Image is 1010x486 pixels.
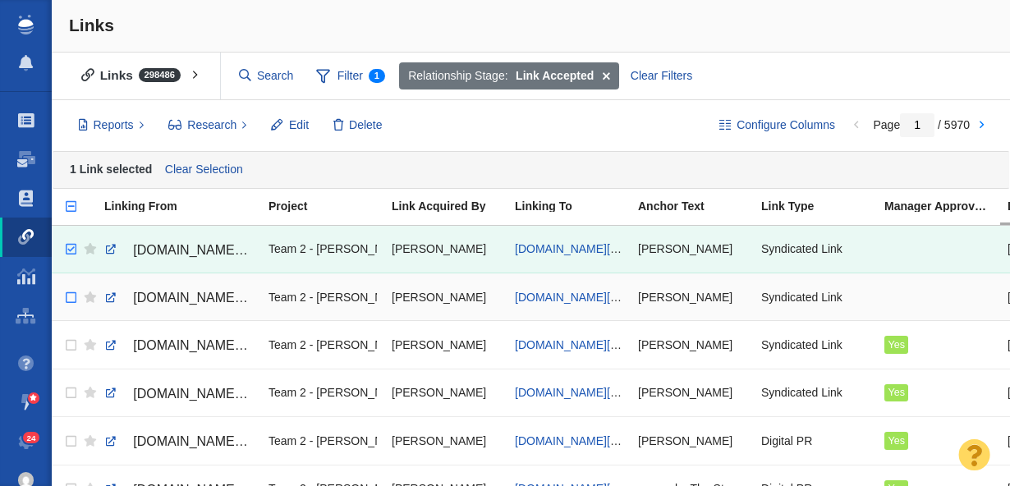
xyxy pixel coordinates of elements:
a: [DOMAIN_NAME][URL] [515,434,636,447]
a: [DOMAIN_NAME][URL] [104,428,254,456]
span: Research [187,117,236,134]
div: Project [269,200,390,212]
span: [PERSON_NAME] [392,337,486,352]
span: [PERSON_NAME] [392,385,486,400]
a: [DOMAIN_NAME][URL] [104,284,254,312]
div: Anchor Text [638,200,760,212]
strong: 1 Link selected [70,162,152,175]
div: [PERSON_NAME] [638,327,746,362]
div: Team 2 - [PERSON_NAME] | [PERSON_NAME] | [PERSON_NAME]\[PERSON_NAME]\[PERSON_NAME] - Digital PR -... [269,327,377,362]
span: [DOMAIN_NAME][URL] [133,338,272,352]
a: Manager Approved Link? [884,200,1006,214]
span: Yes [888,435,905,447]
a: [DOMAIN_NAME][URL] [104,332,254,360]
td: Syndicated Link [754,273,877,321]
div: Linking To [515,200,636,212]
span: Filter [307,61,394,92]
td: Kyle Ochsner [384,417,507,465]
a: Link Type [761,200,883,214]
td: Syndicated Link [754,321,877,369]
td: Digital PR [754,417,877,465]
a: [DOMAIN_NAME][URL] [104,236,254,264]
a: [DOMAIN_NAME][URL] [104,380,254,408]
span: Syndicated Link [761,337,842,352]
div: Manager Approved Link? [884,200,1006,212]
span: Page / 5970 [873,118,970,131]
a: [DOMAIN_NAME][URL] [515,338,636,351]
span: Edit [289,117,309,134]
a: [DOMAIN_NAME][URL] [515,386,636,399]
span: [PERSON_NAME] [392,241,486,256]
div: Link Type [761,200,883,212]
a: Clear Selection [161,158,246,182]
span: Links [69,16,114,34]
a: Anchor Text [638,200,760,214]
button: Edit [262,112,318,140]
td: Yes [877,369,1000,416]
span: Delete [349,117,382,134]
div: Team 2 - [PERSON_NAME] | [PERSON_NAME] | [PERSON_NAME]\[PERSON_NAME]\[PERSON_NAME] - Digital PR -... [269,232,377,267]
span: [PERSON_NAME] [392,433,486,448]
div: Clear Filters [621,62,701,90]
span: [DOMAIN_NAME][URL] [133,434,272,448]
span: [DOMAIN_NAME][URL] [133,291,272,305]
td: Yes [877,417,1000,465]
div: Team 2 - [PERSON_NAME] | [PERSON_NAME] | [PERSON_NAME]\[PERSON_NAME]\[PERSON_NAME] - Digital PR -... [269,423,377,458]
span: [DOMAIN_NAME][URL] [133,387,272,401]
strong: Link Accepted [516,67,594,85]
span: Reports [94,117,134,134]
div: Link Acquired By [392,200,513,212]
div: [PERSON_NAME] [638,232,746,267]
div: [PERSON_NAME] [638,375,746,410]
a: Link Acquired By [392,200,513,214]
a: Linking From [104,200,267,214]
div: Team 2 - [PERSON_NAME] | [PERSON_NAME] | [PERSON_NAME]\[PERSON_NAME]\[PERSON_NAME] - Digital PR -... [269,279,377,314]
span: 1 [369,69,385,83]
div: Linking From [104,200,267,212]
button: Delete [324,112,392,140]
button: Research [159,112,257,140]
a: [DOMAIN_NAME][URL] [515,291,636,304]
td: Syndicated Link [754,226,877,273]
a: Linking To [515,200,636,214]
img: buzzstream_logo_iconsimple.png [18,15,33,34]
td: Kyle Ochsner [384,321,507,369]
td: Kyle Ochsner [384,273,507,321]
span: Digital PR [761,433,812,448]
button: Configure Columns [710,112,845,140]
td: Yes [877,321,1000,369]
td: Kyle Ochsner [384,226,507,273]
input: Search [232,62,301,90]
span: Relationship Stage: [408,67,507,85]
div: [PERSON_NAME] [638,279,746,314]
span: Yes [888,339,905,351]
span: Syndicated Link [761,241,842,256]
button: Reports [69,112,154,140]
span: Syndicated Link [761,385,842,400]
td: Syndicated Link [754,369,877,416]
span: Syndicated Link [761,290,842,305]
span: Yes [888,387,905,398]
div: [PERSON_NAME] [638,423,746,458]
span: 24 [23,432,40,444]
span: [PERSON_NAME] [392,290,486,305]
td: Kyle Ochsner [384,369,507,416]
div: Team 2 - [PERSON_NAME] | [PERSON_NAME] | [PERSON_NAME]\[PERSON_NAME]\[PERSON_NAME] - Digital PR -... [269,375,377,410]
a: [DOMAIN_NAME][URL] [515,242,636,255]
span: [DOMAIN_NAME][URL] [133,243,272,257]
span: Configure Columns [737,117,835,134]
